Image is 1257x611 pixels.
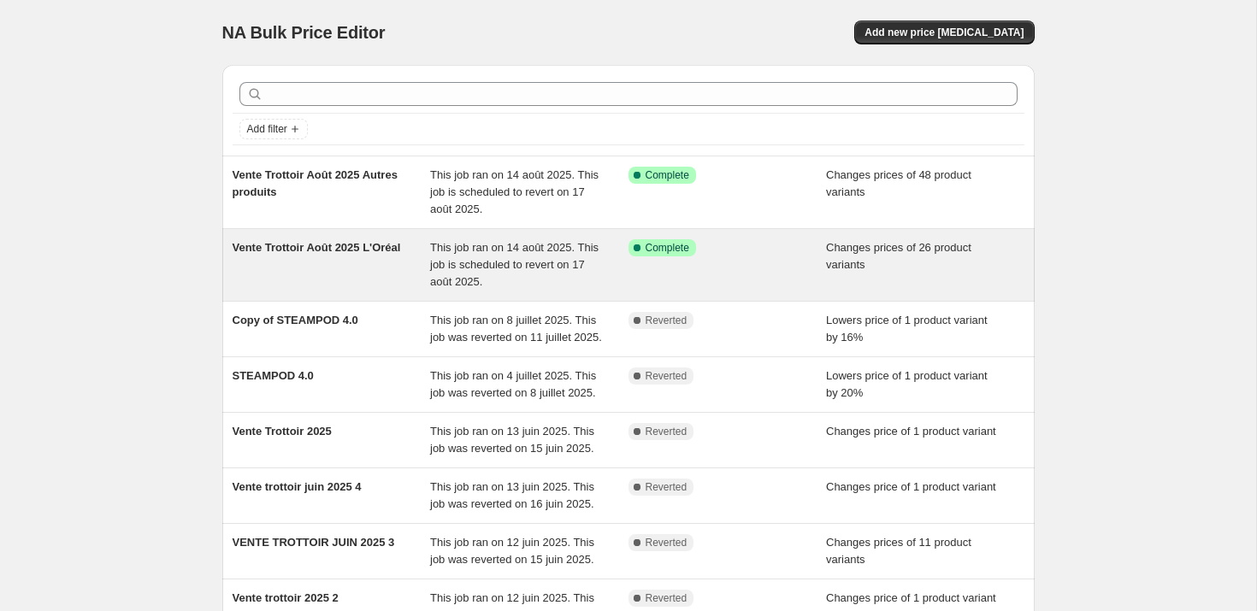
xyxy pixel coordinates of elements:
[430,480,594,510] span: This job ran on 13 juin 2025. This job was reverted on 16 juin 2025.
[233,536,395,549] span: VENTE TROTTOIR JUIN 2025 3
[826,369,988,399] span: Lowers price of 1 product variant by 20%
[233,591,339,604] span: Vente trottoir 2025 2
[854,21,1034,44] button: Add new price [MEDICAL_DATA]
[826,314,988,344] span: Lowers price of 1 product variant by 16%
[646,536,688,549] span: Reverted
[430,425,594,455] span: This job ran on 13 juin 2025. This job was reverted on 15 juin 2025.
[826,480,996,493] span: Changes price of 1 product variant
[865,26,1024,39] span: Add new price [MEDICAL_DATA]
[826,425,996,438] span: Changes price of 1 product variant
[826,241,971,271] span: Changes prices of 26 product variants
[430,314,602,344] span: This job ran on 8 juillet 2025. This job was reverted on 11 juillet 2025.
[233,369,314,382] span: STEAMPOD 4.0
[430,241,599,288] span: This job ran on 14 août 2025. This job is scheduled to revert on 17 août 2025.
[826,536,971,566] span: Changes prices of 11 product variants
[239,119,308,139] button: Add filter
[430,369,596,399] span: This job ran on 4 juillet 2025. This job was reverted on 8 juillet 2025.
[233,168,398,198] span: Vente Trottoir Août 2025 Autres produits
[646,369,688,383] span: Reverted
[233,241,401,254] span: Vente Trottoir Août 2025 L'Oréal
[233,314,358,326] span: Copy of STEAMPOD 4.0
[826,168,971,198] span: Changes prices of 48 product variants
[646,480,688,494] span: Reverted
[646,241,689,255] span: Complete
[233,425,332,438] span: Vente Trottoir 2025
[247,122,287,136] span: Add filter
[646,591,688,605] span: Reverted
[430,536,594,566] span: This job ran on 12 juin 2025. This job was reverted on 15 juin 2025.
[646,314,688,327] span: Reverted
[826,591,996,604] span: Changes price of 1 product variant
[430,168,599,215] span: This job ran on 14 août 2025. This job is scheduled to revert on 17 août 2025.
[646,168,689,182] span: Complete
[233,480,362,493] span: Vente trottoir juin 2025 4
[222,23,386,42] span: NA Bulk Price Editor
[646,425,688,438] span: Reverted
